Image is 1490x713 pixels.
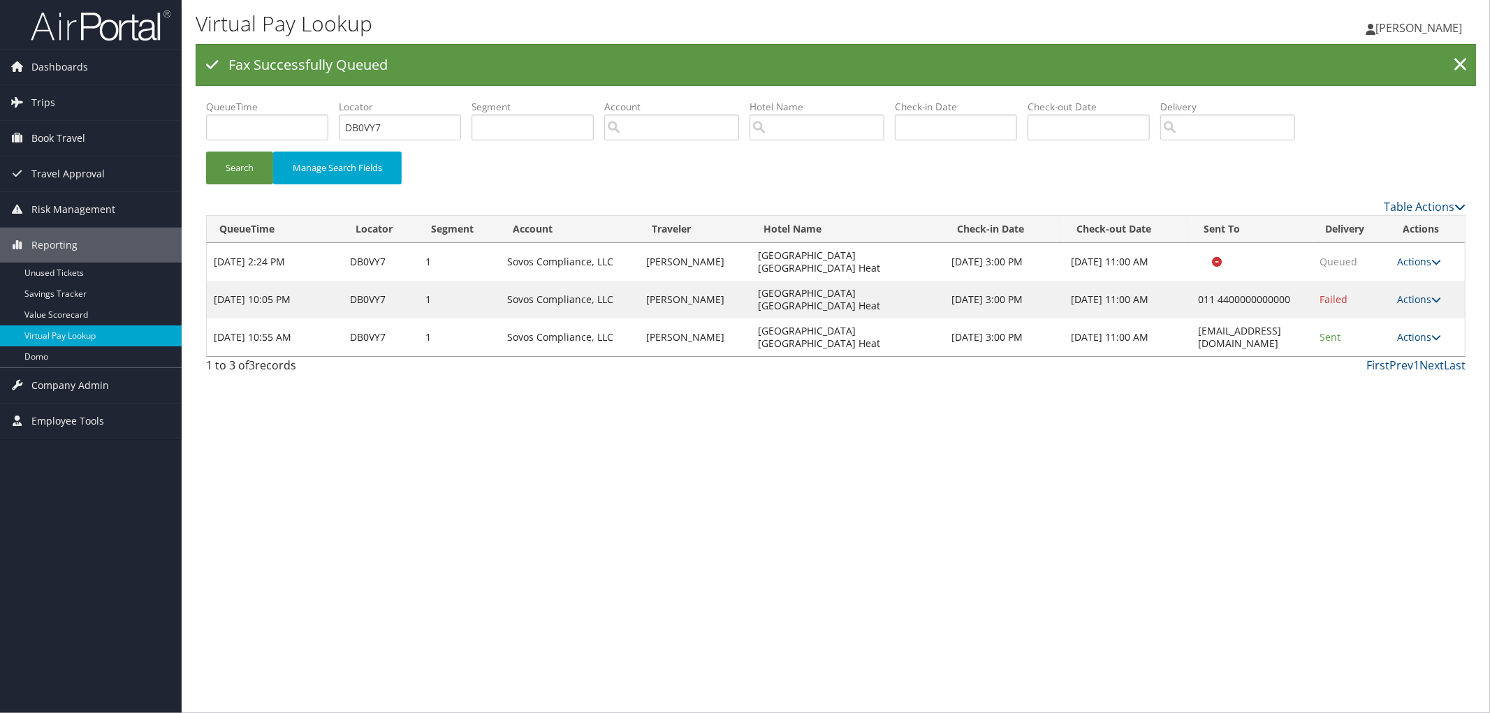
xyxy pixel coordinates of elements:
[418,243,500,281] td: 1
[944,216,1064,243] th: Check-in Date: activate to sort column ascending
[1397,330,1441,344] a: Actions
[751,243,944,281] td: [GEOGRAPHIC_DATA] [GEOGRAPHIC_DATA] Heat
[31,228,78,263] span: Reporting
[206,152,273,184] button: Search
[500,243,639,281] td: Sovos Compliance, LLC
[418,216,500,243] th: Segment: activate to sort column ascending
[1320,255,1357,268] span: Queued
[1313,216,1390,243] th: Delivery: activate to sort column ascending
[31,156,105,191] span: Travel Approval
[343,318,418,356] td: DB0VY7
[206,100,339,114] label: QueueTime
[1192,281,1313,318] td: 011 4400000000000
[343,243,418,281] td: DB0VY7
[1320,330,1341,344] span: Sent
[639,216,751,243] th: Traveler: activate to sort column ascending
[31,368,109,403] span: Company Admin
[31,404,104,439] span: Employee Tools
[500,318,639,356] td: Sovos Compliance, LLC
[472,100,604,114] label: Segment
[207,216,343,243] th: QueueTime: activate to sort column ascending
[751,281,944,318] td: [GEOGRAPHIC_DATA] [GEOGRAPHIC_DATA] Heat
[1419,358,1444,373] a: Next
[249,358,255,373] span: 3
[639,318,751,356] td: [PERSON_NAME]
[639,281,751,318] td: [PERSON_NAME]
[750,100,895,114] label: Hotel Name
[206,357,505,381] div: 1 to 3 of records
[944,243,1064,281] td: [DATE] 3:00 PM
[1444,358,1466,373] a: Last
[1384,199,1466,214] a: Table Actions
[1160,100,1306,114] label: Delivery
[343,216,418,243] th: Locator: activate to sort column ascending
[1320,293,1347,306] span: Failed
[1064,281,1192,318] td: [DATE] 11:00 AM
[1413,358,1419,373] a: 1
[343,281,418,318] td: DB0VY7
[1397,293,1441,306] a: Actions
[1366,358,1389,373] a: First
[196,9,1049,38] h1: Virtual Pay Lookup
[207,281,343,318] td: [DATE] 10:05 PM
[31,50,88,84] span: Dashboards
[273,152,402,184] button: Manage Search Fields
[751,216,944,243] th: Hotel Name: activate to sort column ascending
[1064,243,1192,281] td: [DATE] 11:00 AM
[1390,216,1465,243] th: Actions
[1064,216,1192,243] th: Check-out Date: activate to sort column ascending
[207,318,343,356] td: [DATE] 10:55 AM
[31,9,170,42] img: airportal-logo.png
[418,318,500,356] td: 1
[196,44,1476,86] div: Fax Successfully Queued
[1375,20,1462,36] span: [PERSON_NAME]
[1192,216,1313,243] th: Sent To: activate to sort column ascending
[207,243,343,281] td: [DATE] 2:24 PM
[1064,318,1192,356] td: [DATE] 11:00 AM
[418,281,500,318] td: 1
[944,318,1064,356] td: [DATE] 3:00 PM
[1192,318,1313,356] td: [EMAIL_ADDRESS][DOMAIN_NAME]
[500,216,639,243] th: Account: activate to sort column ascending
[604,100,750,114] label: Account
[1397,255,1441,268] a: Actions
[31,85,55,120] span: Trips
[944,281,1064,318] td: [DATE] 3:00 PM
[1389,358,1413,373] a: Prev
[500,281,639,318] td: Sovos Compliance, LLC
[1366,7,1476,49] a: [PERSON_NAME]
[751,318,944,356] td: [GEOGRAPHIC_DATA] [GEOGRAPHIC_DATA] Heat
[31,121,85,156] span: Book Travel
[639,243,751,281] td: [PERSON_NAME]
[1028,100,1160,114] label: Check-out Date
[339,100,472,114] label: Locator
[1448,51,1473,79] a: ×
[31,192,115,227] span: Risk Management
[895,100,1028,114] label: Check-in Date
